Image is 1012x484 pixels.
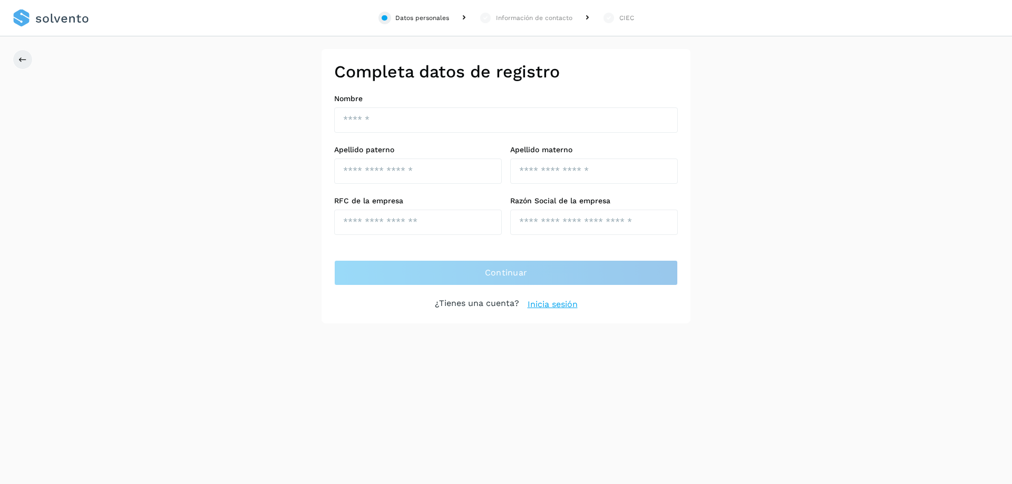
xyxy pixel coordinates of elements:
[510,196,678,205] label: Razón Social de la empresa
[485,267,528,279] span: Continuar
[334,196,502,205] label: RFC de la empresa
[334,94,678,103] label: Nombre
[528,298,578,311] a: Inicia sesión
[496,13,572,23] div: Información de contacto
[334,260,678,285] button: Continuar
[395,13,449,23] div: Datos personales
[510,145,678,154] label: Apellido materno
[619,13,634,23] div: CIEC
[435,298,519,311] p: ¿Tienes una cuenta?
[334,145,502,154] label: Apellido paterno
[334,62,678,82] h2: Completa datos de registro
